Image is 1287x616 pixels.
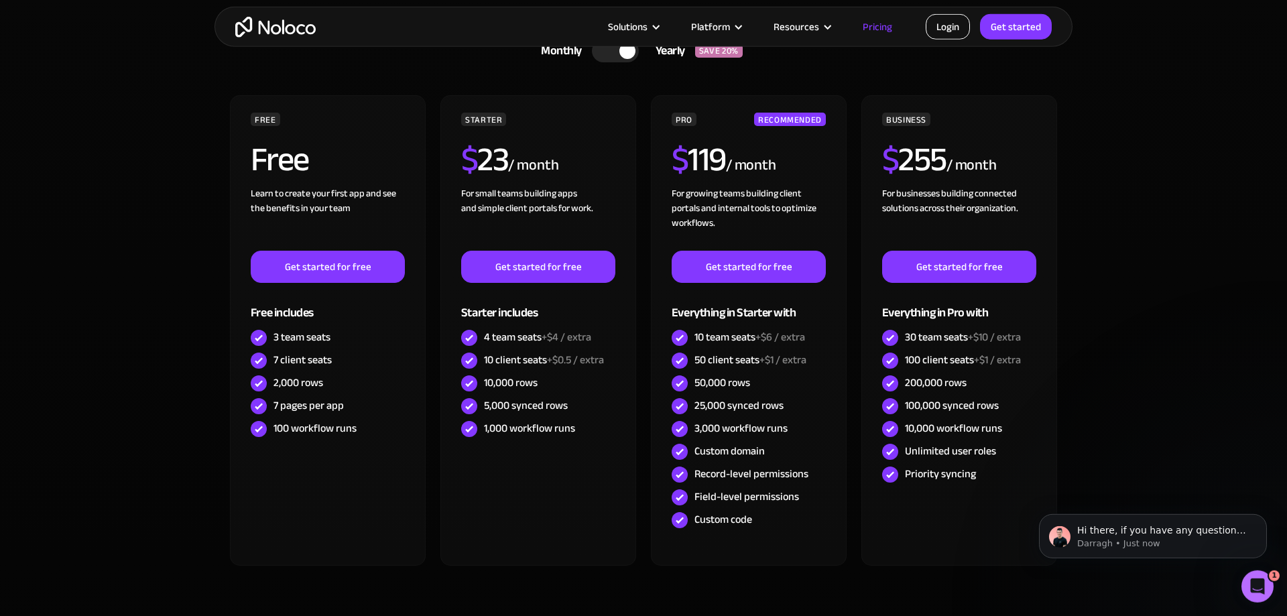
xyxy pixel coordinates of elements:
[905,398,999,413] div: 100,000 synced rows
[905,375,967,390] div: 200,000 rows
[461,128,478,191] span: $
[672,128,688,191] span: $
[461,113,506,126] div: STARTER
[882,128,899,191] span: $
[672,143,726,176] h2: 119
[882,251,1036,283] a: Get started for free
[694,421,788,436] div: 3,000 workflow runs
[524,41,592,61] div: Monthly
[926,14,970,40] a: Login
[273,330,330,345] div: 3 team seats
[694,330,805,345] div: 10 team seats
[968,327,1021,347] span: +$10 / extra
[461,143,509,176] h2: 23
[905,353,1021,367] div: 100 client seats
[591,18,674,36] div: Solutions
[484,330,591,345] div: 4 team seats
[726,155,776,176] div: / month
[461,186,615,251] div: For small teams building apps and simple client portals for work. ‍
[508,155,558,176] div: / month
[694,444,765,458] div: Custom domain
[273,353,332,367] div: 7 client seats
[694,353,806,367] div: 50 client seats
[235,17,316,38] a: home
[251,113,280,126] div: FREE
[882,143,946,176] h2: 255
[905,421,1002,436] div: 10,000 workflow runs
[639,41,695,61] div: Yearly
[694,375,750,390] div: 50,000 rows
[755,327,805,347] span: +$6 / extra
[672,186,826,251] div: For growing teams building client portals and internal tools to optimize workflows.
[694,467,808,481] div: Record-level permissions
[251,251,405,283] a: Get started for free
[882,283,1036,326] div: Everything in Pro with
[461,283,615,326] div: Starter includes
[251,283,405,326] div: Free includes
[882,113,930,126] div: BUSINESS
[774,18,819,36] div: Resources
[754,113,826,126] div: RECOMMENDED
[251,143,309,176] h2: Free
[757,18,846,36] div: Resources
[694,512,752,527] div: Custom code
[273,421,357,436] div: 100 workflow runs
[974,350,1021,370] span: +$1 / extra
[672,113,696,126] div: PRO
[461,251,615,283] a: Get started for free
[846,18,909,36] a: Pricing
[484,353,604,367] div: 10 client seats
[1019,486,1287,580] iframe: Intercom notifications message
[608,18,648,36] div: Solutions
[946,155,997,176] div: / month
[1269,570,1280,581] span: 1
[542,327,591,347] span: +$4 / extra
[547,350,604,370] span: +$0.5 / extra
[672,251,826,283] a: Get started for free
[273,375,323,390] div: 2,000 rows
[759,350,806,370] span: +$1 / extra
[251,186,405,251] div: Learn to create your first app and see the benefits in your team ‍
[273,398,344,413] div: 7 pages per app
[905,444,996,458] div: Unlimited user roles
[484,375,538,390] div: 10,000 rows
[484,421,575,436] div: 1,000 workflow runs
[1241,570,1274,603] iframe: Intercom live chat
[905,330,1021,345] div: 30 team seats
[484,398,568,413] div: 5,000 synced rows
[905,467,976,481] div: Priority syncing
[882,186,1036,251] div: For businesses building connected solutions across their organization. ‍
[691,18,730,36] div: Platform
[694,398,784,413] div: 25,000 synced rows
[674,18,757,36] div: Platform
[695,44,743,58] div: SAVE 20%
[694,489,799,504] div: Field-level permissions
[980,14,1052,40] a: Get started
[672,283,826,326] div: Everything in Starter with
